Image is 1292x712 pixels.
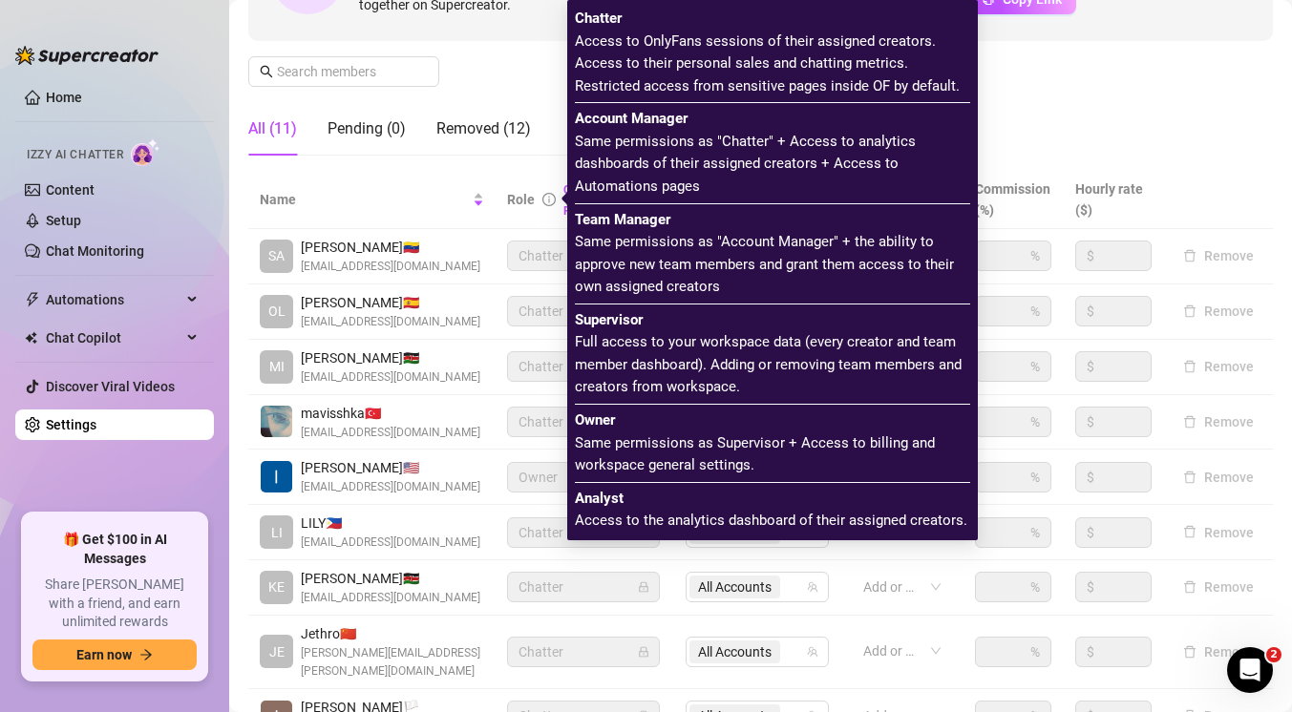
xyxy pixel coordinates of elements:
[301,457,480,478] span: [PERSON_NAME] 🇺🇸
[46,213,81,228] a: Setup
[269,356,285,377] span: MI
[46,323,181,353] span: Chat Copilot
[328,117,406,140] div: Pending (0)
[575,490,624,507] b: Analyst
[32,531,197,568] span: 🎁 Get $100 in AI Messages
[277,61,413,82] input: Search members
[46,182,95,198] a: Content
[519,352,648,381] span: Chatter
[301,589,480,607] span: [EMAIL_ADDRESS][DOMAIN_NAME]
[575,110,688,127] b: Account Manager
[1176,576,1261,598] button: Remove
[519,638,648,666] span: Chatter
[301,424,480,442] span: [EMAIL_ADDRESS][DOMAIN_NAME]
[301,478,480,496] span: [EMAIL_ADDRESS][DOMAIN_NAME]
[25,331,37,345] img: Chat Copilot
[15,46,159,65] img: logo-BBDzfeDw.svg
[964,171,1064,229] th: Commission (%)
[260,65,273,78] span: search
[248,171,496,229] th: Name
[46,379,175,394] a: Discover Viral Videos
[1176,355,1261,378] button: Remove
[575,8,970,97] span: Access to OnlyFans sessions of their assigned creators. Access to their personal sales and chatti...
[301,623,484,644] span: Jethro 🇨🇳
[268,245,285,266] span: SA
[268,576,285,597] span: KE
[301,347,480,368] span: [PERSON_NAME] 🇰🇪
[575,10,622,27] b: Chatter
[261,461,292,492] img: lisamarie quintana
[698,576,772,597] span: All Accounts
[575,311,643,328] b: Supervisor
[268,301,286,322] span: OL
[638,646,649,658] span: lock
[519,241,648,270] span: Chatter
[575,309,970,399] span: Full access to your workspace data (every creator and team member dashboard). Adding or removing ...
[638,581,649,593] span: lock
[575,209,970,299] span: Same permissions as "Account Manager" + the ability to approve new team members and grant them ac...
[575,108,970,198] span: Same permissions as "Chatter" + Access to analytics dashboards of their assigned creators + Acces...
[301,403,480,424] span: mavisshka 🇹🇷
[519,573,648,601] span: Chatter
[271,522,283,543] span: LI
[436,117,531,140] div: Removed (12)
[46,284,181,315] span: Automations
[1176,640,1261,663] button: Remove
[575,409,970,477] span: Same permissions as Supervisor + Access to billing and workspace general settings.
[248,117,297,140] div: All (11)
[519,518,648,547] span: Chatter
[261,406,292,437] img: mavisshka
[507,192,535,207] span: Role
[32,576,197,632] span: Share [PERSON_NAME] with a friend, and earn unlimited rewards
[46,417,96,432] a: Settings
[1176,244,1261,267] button: Remove
[27,146,123,164] span: Izzy AI Chatter
[25,292,40,307] span: thunderbolt
[1176,300,1261,323] button: Remove
[269,641,285,662] span: JE
[76,647,132,662] span: Earn now
[46,90,82,105] a: Home
[1176,521,1261,544] button: Remove
[1266,647,1281,662] span: 2
[301,568,480,589] span: [PERSON_NAME] 🇰🇪
[32,639,197,670] button: Earn nowarrow-right
[1176,466,1261,489] button: Remove
[301,313,480,331] span: [EMAIL_ADDRESS][DOMAIN_NAME]
[575,488,970,533] span: Access to the analytics dashboard of their assigned creators.
[519,463,648,492] span: Owner
[807,646,818,658] span: team
[689,576,780,598] span: All Accounts
[301,237,480,258] span: [PERSON_NAME] 🇻🇪
[689,640,780,663] span: All Accounts
[301,644,484,681] span: [PERSON_NAME][EMAIL_ADDRESS][PERSON_NAME][DOMAIN_NAME]
[542,193,556,206] span: info-circle
[301,513,480,534] span: LILY 🇵🇭
[1227,647,1273,693] iframe: Intercom live chat
[575,211,670,228] b: Team Manager
[807,581,818,593] span: team
[301,292,480,313] span: [PERSON_NAME] 🇪🇸
[46,243,144,259] a: Chat Monitoring
[139,648,153,661] span: arrow-right
[563,183,626,218] a: Configure Permissions
[301,258,480,276] span: [EMAIL_ADDRESS][DOMAIN_NAME]
[575,411,615,429] b: Owner
[260,189,469,210] span: Name
[1064,171,1164,229] th: Hourly rate ($)
[519,408,648,436] span: Chatter
[301,534,480,552] span: [EMAIL_ADDRESS][DOMAIN_NAME]
[519,297,648,325] span: Chatter
[301,368,480,387] span: [EMAIL_ADDRESS][DOMAIN_NAME]
[1176,410,1261,433] button: Remove
[698,641,772,662] span: All Accounts
[131,138,160,166] img: AI Chatter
